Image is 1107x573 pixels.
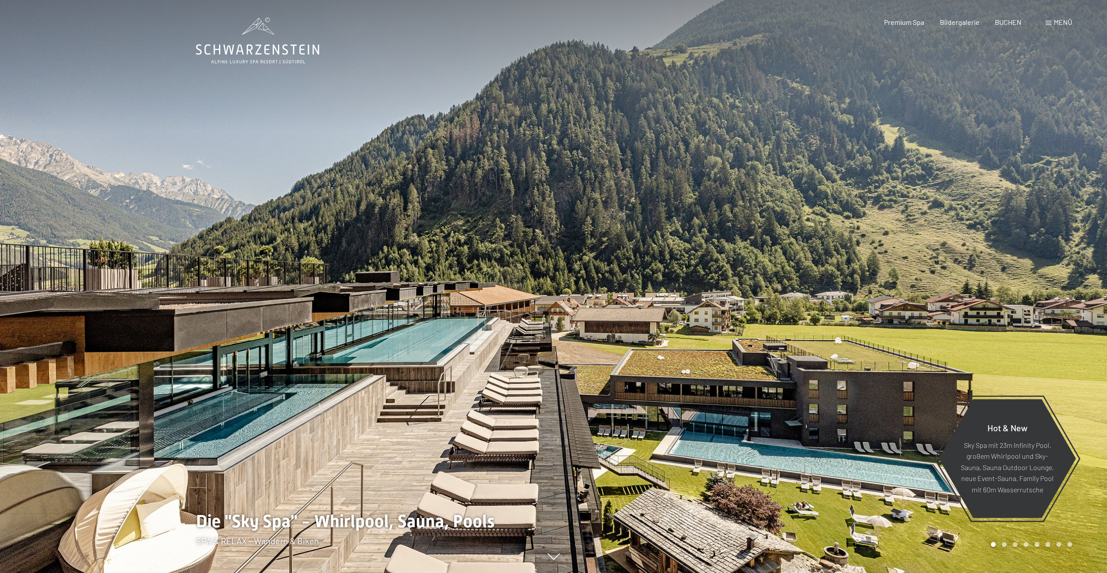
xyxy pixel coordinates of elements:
[1054,18,1072,26] span: Menü
[1056,542,1061,547] div: Carousel Page 7
[1013,542,1018,547] div: Carousel Page 3
[1002,542,1007,547] div: Carousel Page 2
[938,399,1076,518] a: Hot & New Sky Spa mit 23m Infinity Pool, großem Whirlpool und Sky-Sauna, Sauna Outdoor Lounge, ne...
[987,422,1028,433] span: Hot & New
[960,439,1055,495] p: Sky Spa mit 23m Infinity Pool, großem Whirlpool und Sky-Sauna, Sauna Outdoor Lounge, neue Event-S...
[995,18,1021,26] a: BUCHEN
[1035,542,1039,547] div: Carousel Page 5
[988,542,1072,547] div: Carousel Pagination
[1067,542,1072,547] div: Carousel Page 8
[884,18,924,26] a: Premium Spa
[991,542,996,547] div: Carousel Page 1 (Current Slide)
[1045,542,1050,547] div: Carousel Page 6
[1024,542,1028,547] div: Carousel Page 4
[940,18,980,26] a: Bildergalerie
